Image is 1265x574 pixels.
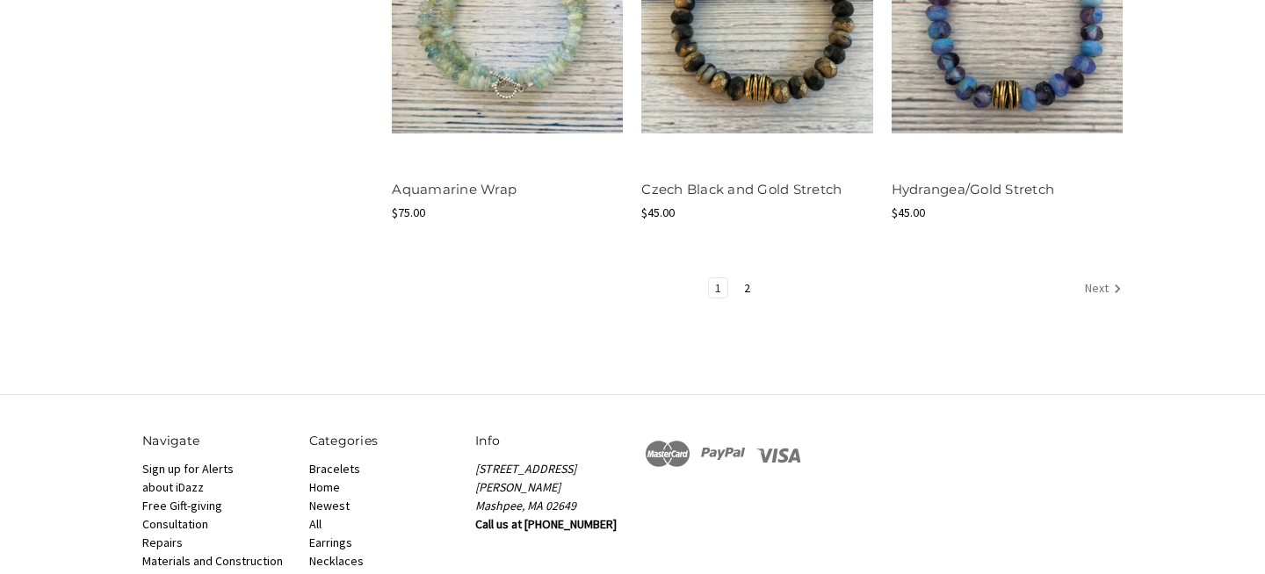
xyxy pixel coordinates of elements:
a: Czech Black and Gold Stretch [641,181,842,197]
span: $45.00 [641,204,675,220]
a: Free Gift-giving Consultation [142,498,222,532]
a: Earrings [309,535,352,550]
a: Repairs [142,535,183,550]
h5: Categories [309,432,458,450]
h5: Info [475,432,624,450]
a: Aquamarine Wrap [392,181,517,197]
a: about iDazz [142,479,204,495]
a: Next [1079,278,1122,301]
span: $75.00 [392,204,425,220]
span: $45.00 [892,204,925,220]
address: [STREET_ADDRESS][PERSON_NAME] Mashpee, MA 02649 [475,460,624,515]
nav: pagination [392,277,1123,302]
a: Newest [309,498,350,513]
a: Materials and Construction [142,553,283,569]
h5: Navigate [142,432,291,450]
a: Page 1 of 2 [709,278,727,298]
a: Necklaces [309,553,364,569]
a: Page 2 of 2 [738,278,756,298]
strong: Call us at [PHONE_NUMBER] [475,516,617,532]
a: Sign up for Alerts [142,461,234,477]
a: All [309,516,322,532]
a: Home [309,479,340,495]
a: Bracelets [309,461,360,477]
a: Hydrangea/Gold Stretch [892,181,1055,197]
